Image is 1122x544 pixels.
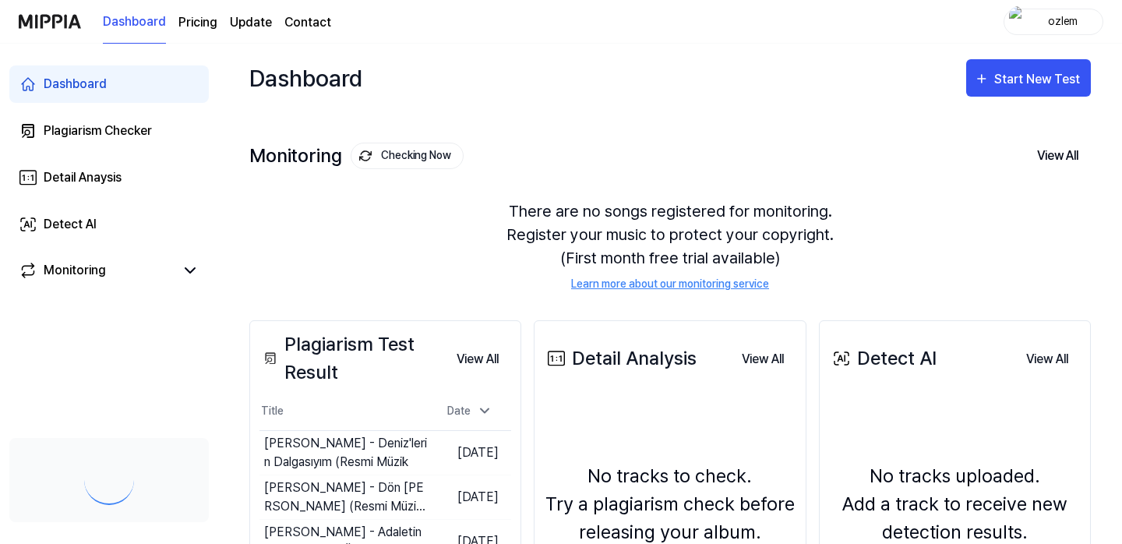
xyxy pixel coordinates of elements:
[44,122,152,140] div: Plagiarism Checker
[9,159,209,196] a: Detail Anaysis
[44,261,106,280] div: Monitoring
[259,393,429,430] th: Title
[729,344,796,375] button: View All
[544,344,697,373] div: Detail Analysis
[44,75,107,94] div: Dashboard
[1004,9,1103,35] button: profileozlem
[19,261,175,280] a: Monitoring
[829,344,937,373] div: Detect AI
[284,13,331,32] a: Contact
[44,168,122,187] div: Detail Anaysis
[44,215,97,234] div: Detect AI
[259,330,444,387] div: Plagiarism Test Result
[9,65,209,103] a: Dashboard
[249,143,464,169] div: Monitoring
[178,13,217,32] a: Pricing
[444,344,511,375] button: View All
[1032,12,1093,30] div: ozlem
[230,13,272,32] a: Update
[1014,343,1081,375] a: View All
[571,276,769,292] a: Learn more about our monitoring service
[966,59,1091,97] button: Start New Test
[729,343,796,375] a: View All
[441,398,499,424] div: Date
[249,59,362,97] div: Dashboard
[264,479,429,516] div: [PERSON_NAME] - Dön [PERSON_NAME] (Resmi Müzik Video
[249,181,1091,311] div: There are no songs registered for monitoring. Register your music to protect your copyright. (Fir...
[994,69,1083,90] div: Start New Test
[429,475,511,519] td: [DATE]
[351,143,464,169] button: Checking Now
[444,343,511,375] a: View All
[9,112,209,150] a: Plagiarism Checker
[103,1,166,44] a: Dashboard
[359,150,372,162] img: monitoring Icon
[9,206,209,243] a: Detect AI
[1025,140,1091,172] button: View All
[429,430,511,475] td: [DATE]
[1014,344,1081,375] button: View All
[264,434,429,472] div: [PERSON_NAME] - Deniz'lerin Dalgasıyım (Resmi Müzik
[1009,6,1028,37] img: profile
